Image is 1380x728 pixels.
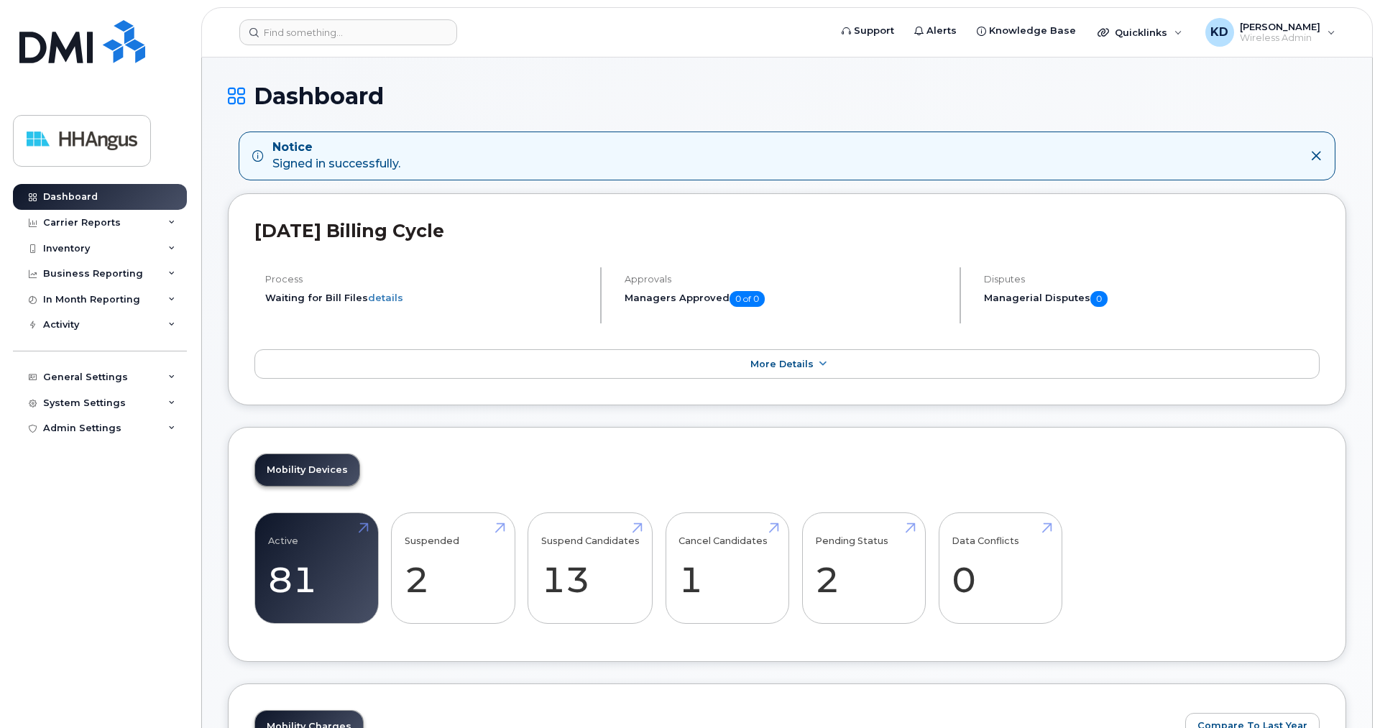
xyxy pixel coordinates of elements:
span: More Details [750,359,814,369]
a: Mobility Devices [255,454,359,486]
a: Suspend Candidates 13 [541,521,640,616]
h2: [DATE] Billing Cycle [254,220,1320,241]
strong: Notice [272,139,400,156]
span: 0 of 0 [730,291,765,307]
a: Suspended 2 [405,521,502,616]
li: Waiting for Bill Files [265,291,588,305]
a: Active 81 [268,521,365,616]
a: Data Conflicts 0 [952,521,1049,616]
h4: Disputes [984,274,1320,285]
h4: Process [265,274,588,285]
a: Cancel Candidates 1 [678,521,776,616]
h5: Managerial Disputes [984,291,1320,307]
h4: Approvals [625,274,947,285]
a: details [368,292,403,303]
h5: Managers Approved [625,291,947,307]
div: Signed in successfully. [272,139,400,172]
a: Pending Status 2 [815,521,912,616]
span: 0 [1090,291,1108,307]
h1: Dashboard [228,83,1346,109]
